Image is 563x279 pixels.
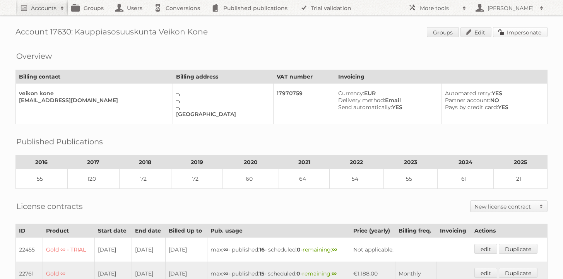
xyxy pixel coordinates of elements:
strong: ∞ [332,246,337,253]
h2: License contracts [16,200,83,212]
div: YES [445,104,541,111]
h1: Account 17630: Kauppiasosuuskunta Veikon Kone [15,27,548,39]
strong: ∞ [223,246,228,253]
th: VAT number [274,70,335,84]
td: 54 [330,169,383,189]
a: Duplicate [499,244,537,254]
span: Delivery method: [338,97,385,104]
td: 22455 [16,238,43,262]
th: 2024 [437,156,493,169]
th: Product [43,224,95,238]
a: Edit [460,27,491,37]
td: [DATE] [132,238,166,262]
a: Groups [427,27,459,37]
th: Invoicing [437,224,471,238]
td: [DATE] [166,238,207,262]
th: 2021 [279,156,330,169]
h2: Published Publications [16,136,103,147]
td: 72 [119,169,171,189]
th: 2019 [171,156,223,169]
span: Pays by credit card: [445,104,498,111]
td: 55 [383,169,437,189]
span: Partner account: [445,97,490,104]
th: Actions [471,224,548,238]
th: 2017 [67,156,119,169]
strong: 0 [296,270,300,277]
span: Send automatically: [338,104,392,111]
strong: ∞ [223,270,228,277]
div: –, [176,97,267,104]
div: YES [338,104,435,111]
h2: [PERSON_NAME] [486,4,536,12]
th: Billed Up to [166,224,207,238]
a: Impersonate [493,27,548,37]
td: 60 [223,169,279,189]
span: Currency: [338,90,364,97]
h2: New license contract [474,203,536,211]
td: 64 [279,169,330,189]
div: veikon kone [19,90,166,97]
span: remaining: [303,246,337,253]
th: 2020 [223,156,279,169]
div: NO [445,97,541,104]
th: Invoicing [335,70,547,84]
th: ID [16,224,43,238]
th: Start date [95,224,132,238]
span: Automated retry: [445,90,492,97]
td: Gold ∞ - TRIAL [43,238,95,262]
th: 2022 [330,156,383,169]
span: remaining: [302,270,337,277]
strong: 15 [259,270,264,277]
div: –, [176,90,267,97]
h2: Accounts [31,4,56,12]
td: 55 [16,169,68,189]
a: edit [474,268,497,278]
strong: 0 [297,246,301,253]
strong: ∞ [332,270,337,277]
td: max: - published: - scheduled: - [207,238,350,262]
span: Toggle [536,201,547,212]
strong: 16 [259,246,265,253]
th: Price (yearly) [350,224,395,238]
td: 72 [171,169,223,189]
th: Pub. usage [207,224,350,238]
div: EUR [338,90,435,97]
th: Billing address [173,70,273,84]
div: Email [338,97,435,104]
td: 17970759 [274,84,335,124]
th: 2025 [493,156,547,169]
td: 21 [493,169,547,189]
div: [EMAIL_ADDRESS][DOMAIN_NAME] [19,97,166,104]
td: 120 [67,169,119,189]
div: –, [176,104,267,111]
div: YES [445,90,541,97]
th: Billing contact [16,70,173,84]
a: edit [474,244,497,254]
td: 61 [437,169,493,189]
div: [GEOGRAPHIC_DATA] [176,111,267,118]
th: 2023 [383,156,437,169]
h2: Overview [16,50,52,62]
a: New license contract [471,201,547,212]
a: Duplicate [499,268,537,278]
h2: More tools [420,4,459,12]
td: [DATE] [95,238,132,262]
td: Not applicable. [350,238,471,262]
th: 2016 [16,156,68,169]
th: End date [132,224,166,238]
th: Billing freq. [395,224,437,238]
th: 2018 [119,156,171,169]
